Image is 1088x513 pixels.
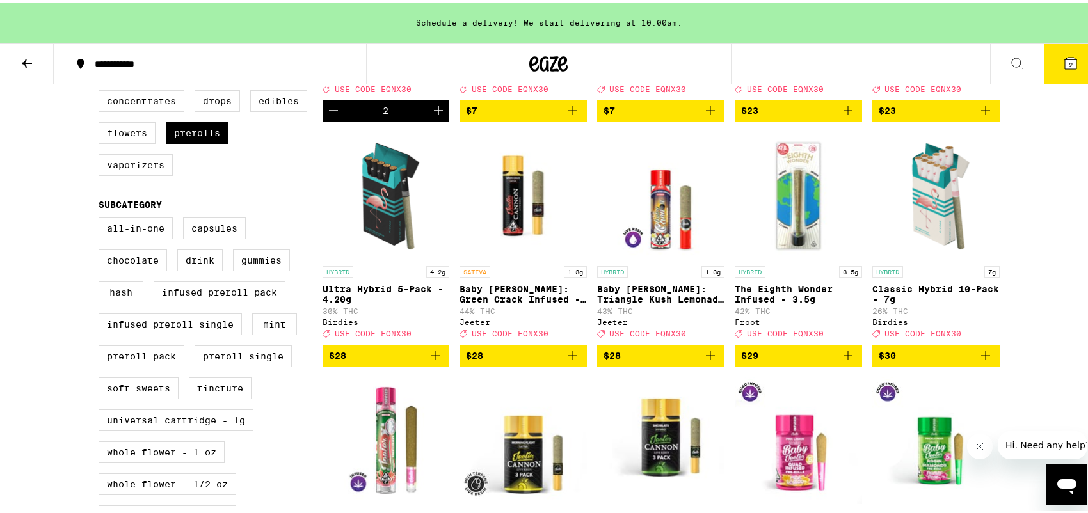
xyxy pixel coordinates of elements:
[597,97,724,119] button: Add to bag
[426,264,449,275] p: 4.2g
[604,103,615,113] span: $7
[99,343,184,365] label: Preroll Pack
[472,83,548,91] span: USE CODE EQNX30
[735,97,862,119] button: Add to bag
[872,374,1000,502] img: Jeeter - Prickly Pear Quad Infused 5-Pack - 2.5g
[460,129,587,257] img: Jeeter - Baby Cannon: Green Crack Infused - 1.3g
[99,375,179,397] label: Soft Sweets
[99,407,253,429] label: Universal Cartridge - 1g
[460,315,587,324] div: Jeeter
[472,328,548,336] span: USE CODE EQNX30
[564,264,587,275] p: 1.3g
[383,103,388,113] div: 2
[460,264,490,275] p: SATIVA
[741,348,758,358] span: $29
[99,439,225,461] label: Whole Flower - 1 oz
[735,374,862,502] img: Jeeter - Pink Lemon Quad Infused 5-Pack - 2.5g
[99,120,156,141] label: Flowers
[735,315,862,324] div: Froot
[735,281,862,302] p: The Eighth Wonder Infused - 3.5g
[597,342,724,364] button: Add to bag
[1046,462,1087,503] iframe: Button to launch messaging window
[323,374,450,502] img: Jeeter - Watermelon ZKZ Quad Infused XL - 2g
[323,281,450,302] p: Ultra Hybrid 5-Pack - 4.20g
[872,315,1000,324] div: Birdies
[984,264,1000,275] p: 7g
[609,83,686,91] span: USE CODE EQNX30
[460,304,587,313] p: 44% THC
[323,315,450,324] div: Birdies
[154,279,285,301] label: Infused Preroll Pack
[99,197,162,207] legend: Subcategory
[597,264,628,275] p: HYBRID
[460,342,587,364] button: Add to bag
[460,281,587,302] p: Baby [PERSON_NAME]: Green Crack Infused - 1.3g
[323,342,450,364] button: Add to bag
[460,129,587,342] a: Open page for Baby Cannon: Green Crack Infused - 1.3g from Jeeter
[741,103,758,113] span: $23
[735,129,862,342] a: Open page for The Eighth Wonder Infused - 3.5g from Froot
[99,247,167,269] label: Chocolate
[872,342,1000,364] button: Add to bag
[195,343,292,365] label: Preroll Single
[8,9,92,19] span: Hi. Need any help?
[597,129,724,342] a: Open page for Baby Cannon: Triangle Kush Lemonade Infused - 1.3g from Jeeter
[872,129,1000,342] a: Open page for Classic Hybrid 10-Pack - 7g from Birdies
[998,429,1087,457] iframe: Message from company
[597,129,724,257] img: Jeeter - Baby Cannon: Triangle Kush Lemonade Infused - 1.3g
[189,375,252,397] label: Tincture
[99,471,236,493] label: Whole Flower - 1/2 oz
[597,281,724,302] p: Baby [PERSON_NAME]: Triangle Kush Lemonade Infused - 1.3g
[183,215,246,237] label: Capsules
[872,129,1000,257] img: Birdies - Classic Hybrid 10-Pack - 7g
[460,97,587,119] button: Add to bag
[99,152,173,173] label: Vaporizers
[884,328,961,336] span: USE CODE EQNX30
[747,83,824,91] span: USE CODE EQNX30
[597,304,724,313] p: 43% THC
[872,264,903,275] p: HYBRID
[323,129,450,257] img: Birdies - Ultra Hybrid 5-Pack - 4.20g
[99,311,242,333] label: Infused Preroll Single
[252,311,297,333] label: Mint
[735,264,765,275] p: HYBRID
[879,348,896,358] span: $30
[735,304,862,313] p: 42% THC
[597,374,724,502] img: Jeeter - Baby Cannon: Sherblato Infused 3-Pack - 1.5g
[735,129,862,257] img: Froot - The Eighth Wonder Infused - 3.5g
[701,264,724,275] p: 1.3g
[967,431,993,457] iframe: Close message
[597,315,724,324] div: Jeeter
[99,279,143,301] label: Hash
[329,348,346,358] span: $28
[747,328,824,336] span: USE CODE EQNX30
[428,97,449,119] button: Increment
[735,342,862,364] button: Add to bag
[195,88,240,109] label: Drops
[460,374,587,502] img: Jeeter - Baby Cannon: Morning Flight Infused 3-Pack - 1.5g
[323,264,353,275] p: HYBRID
[233,247,290,269] label: Gummies
[466,103,477,113] span: $7
[466,348,483,358] span: $28
[335,328,412,336] span: USE CODE EQNX30
[609,328,686,336] span: USE CODE EQNX30
[335,83,412,91] span: USE CODE EQNX30
[323,304,450,313] p: 30% THC
[323,97,344,119] button: Decrement
[872,281,1000,302] p: Classic Hybrid 10-Pack - 7g
[323,129,450,342] a: Open page for Ultra Hybrid 5-Pack - 4.20g from Birdies
[884,83,961,91] span: USE CODE EQNX30
[1069,58,1073,66] span: 2
[872,97,1000,119] button: Add to bag
[166,120,228,141] label: Prerolls
[177,247,223,269] label: Drink
[872,304,1000,313] p: 26% THC
[99,88,184,109] label: Concentrates
[879,103,896,113] span: $23
[250,88,307,109] label: Edibles
[604,348,621,358] span: $28
[99,215,173,237] label: All-In-One
[839,264,862,275] p: 3.5g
